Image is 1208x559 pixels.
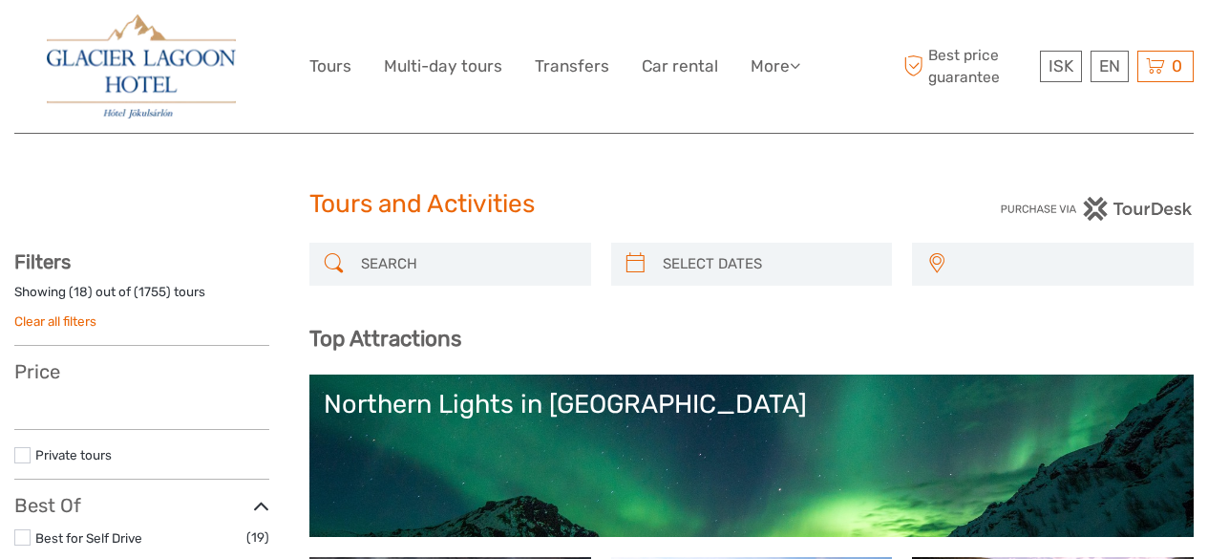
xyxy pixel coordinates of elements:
span: 0 [1169,56,1185,75]
strong: Filters [14,250,71,273]
input: SEARCH [353,247,582,281]
div: Northern Lights in [GEOGRAPHIC_DATA] [324,389,1179,419]
h1: Tours and Activities [309,189,900,220]
a: Northern Lights in [GEOGRAPHIC_DATA] [324,389,1179,523]
a: Car rental [642,53,718,80]
a: Best for Self Drive [35,530,142,546]
span: ISK [1049,56,1073,75]
a: More [751,53,800,80]
img: 2790-86ba44ba-e5e5-4a53-8ab7-28051417b7bc_logo_big.jpg [47,14,236,118]
a: Private tours [35,447,112,462]
a: Transfers [535,53,609,80]
a: Tours [309,53,351,80]
label: 18 [74,283,88,301]
a: Multi-day tours [384,53,502,80]
a: Clear all filters [14,313,96,329]
h3: Price [14,360,269,383]
div: Showing ( ) out of ( ) tours [14,283,269,312]
input: SELECT DATES [655,247,883,281]
span: (19) [246,527,269,548]
h3: Best Of [14,494,269,517]
b: Top Attractions [309,326,461,352]
span: Best price guarantee [899,45,1035,87]
div: EN [1091,51,1129,82]
label: 1755 [138,283,166,301]
img: PurchaseViaTourDesk.png [1000,197,1194,221]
